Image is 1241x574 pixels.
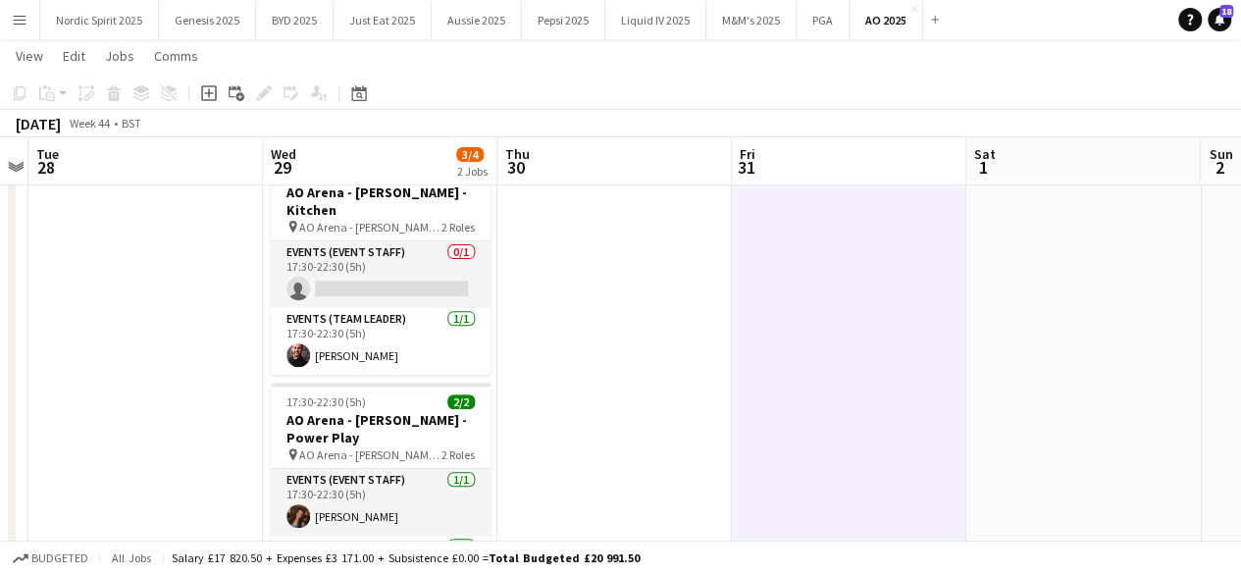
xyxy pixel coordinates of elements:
span: AO Arena - [PERSON_NAME] - Power Play - times tbc [299,447,441,462]
button: PGA [797,1,850,39]
button: Liquid IV 2025 [605,1,706,39]
span: 2/2 [447,394,475,409]
span: Total Budgeted £20 991.50 [489,550,640,565]
button: Budgeted [10,548,91,569]
span: Budgeted [31,551,88,565]
span: 3/4 [456,147,484,162]
a: Comms [146,43,206,69]
div: Salary £17 820.50 + Expenses £3 171.00 + Subsistence £0.00 = [172,550,640,565]
button: Just Eat 2025 [334,1,432,39]
button: Pepsi 2025 [522,1,605,39]
span: Tue [36,145,59,163]
span: 2 Roles [441,220,475,235]
span: Fri [740,145,755,163]
app-card-role: Events (Team Leader)1/117:30-22:30 (5h)[PERSON_NAME] [271,308,491,375]
button: AO 2025 [850,1,923,39]
h3: AO Arena - [PERSON_NAME] - Kitchen [271,183,491,219]
button: M&M's 2025 [706,1,797,39]
button: Genesis 2025 [159,1,256,39]
span: 30 [502,156,530,179]
span: 28 [33,156,59,179]
span: 18 [1219,5,1233,18]
span: Week 44 [65,116,114,130]
div: BST [122,116,141,130]
span: 2 Roles [441,447,475,462]
div: [DATE] [16,114,61,133]
span: Edit [63,47,85,65]
span: 31 [737,156,755,179]
span: All jobs [108,550,155,565]
span: Jobs [105,47,134,65]
button: Aussie 2025 [432,1,522,39]
span: Sat [974,145,996,163]
a: Edit [55,43,93,69]
span: Sun [1209,145,1232,163]
div: 2 Jobs [457,164,488,179]
button: Nordic Spirit 2025 [40,1,159,39]
app-card-role: Events (Event Staff)1/117:30-22:30 (5h)[PERSON_NAME] [271,469,491,536]
span: 17:30-22:30 (5h) [286,394,366,409]
button: BYD 2025 [256,1,334,39]
app-job-card: 17:30-22:30 (5h)1/2AO Arena - [PERSON_NAME] - Kitchen AO Arena - [PERSON_NAME] - Kitchen - times ... [271,155,491,375]
span: Comms [154,47,198,65]
span: AO Arena - [PERSON_NAME] - Kitchen - times tbc [299,220,441,235]
a: Jobs [97,43,142,69]
a: 18 [1208,8,1231,31]
span: View [16,47,43,65]
span: 29 [268,156,296,179]
span: Wed [271,145,296,163]
a: View [8,43,51,69]
span: 2 [1206,156,1232,179]
app-card-role: Events (Event Staff)0/117:30-22:30 (5h) [271,241,491,308]
span: Thu [505,145,530,163]
span: 1 [971,156,996,179]
h3: AO Arena - [PERSON_NAME] - Power Play [271,411,491,446]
